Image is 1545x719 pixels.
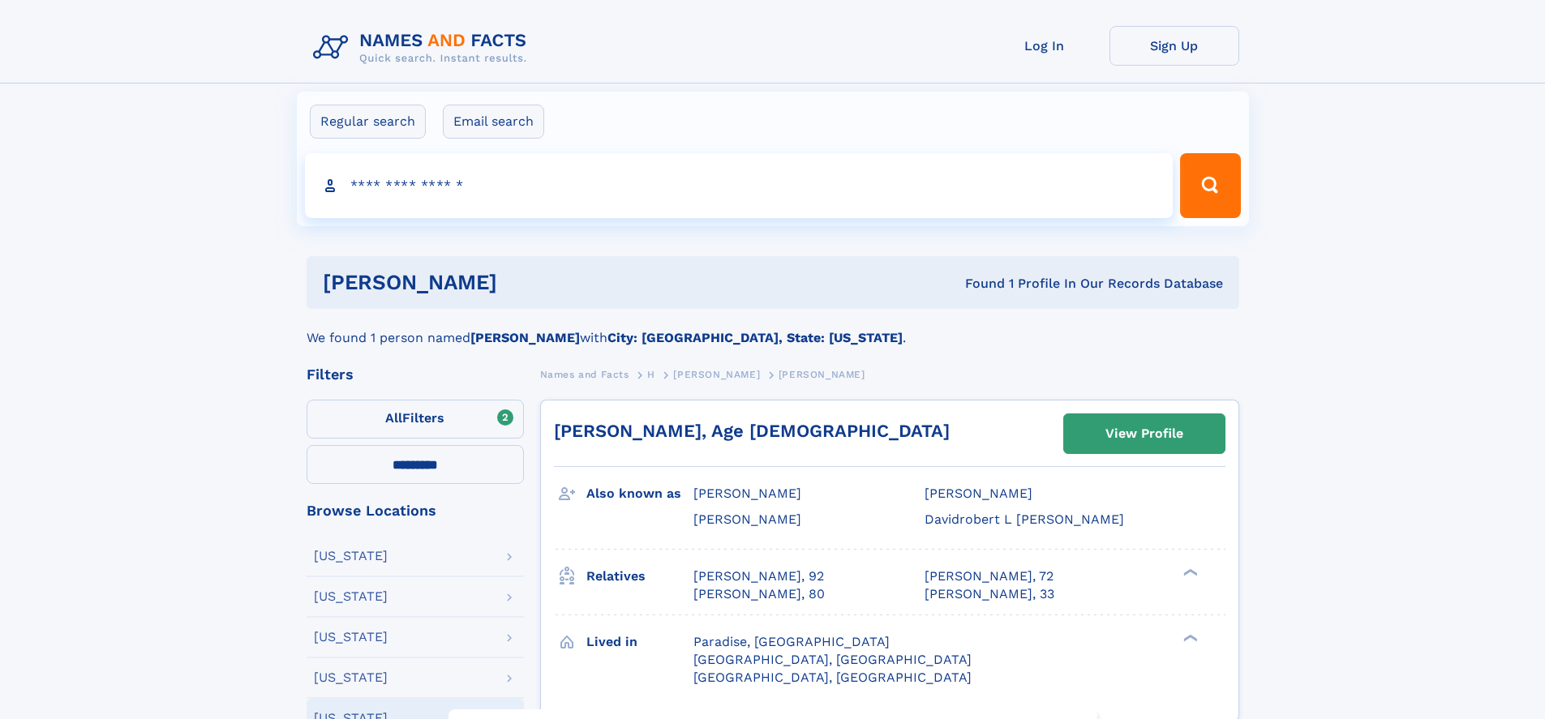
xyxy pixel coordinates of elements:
[693,486,801,501] span: [PERSON_NAME]
[980,26,1109,66] a: Log In
[1180,153,1240,218] button: Search Button
[647,364,655,384] a: H
[307,26,540,70] img: Logo Names and Facts
[1179,567,1199,577] div: ❯
[554,421,950,441] a: [PERSON_NAME], Age [DEMOGRAPHIC_DATA]
[1179,632,1199,643] div: ❯
[385,410,402,426] span: All
[673,369,760,380] span: [PERSON_NAME]
[323,272,732,293] h1: [PERSON_NAME]
[731,275,1223,293] div: Found 1 Profile In Our Records Database
[540,364,629,384] a: Names and Facts
[925,486,1032,501] span: [PERSON_NAME]
[314,671,388,684] div: [US_STATE]
[314,550,388,563] div: [US_STATE]
[443,105,544,139] label: Email search
[693,567,824,585] a: [PERSON_NAME], 92
[307,400,524,439] label: Filters
[586,628,693,656] h3: Lived in
[307,309,1239,348] div: We found 1 person named with .
[693,652,972,667] span: [GEOGRAPHIC_DATA], [GEOGRAPHIC_DATA]
[307,367,524,382] div: Filters
[673,364,760,384] a: [PERSON_NAME]
[693,634,890,649] span: Paradise, [GEOGRAPHIC_DATA]
[925,567,1054,585] a: [PERSON_NAME], 72
[779,369,865,380] span: [PERSON_NAME]
[925,585,1054,603] a: [PERSON_NAME], 33
[310,105,426,139] label: Regular search
[693,511,801,527] span: [PERSON_NAME]
[307,503,524,518] div: Browse Locations
[1064,414,1225,453] a: View Profile
[586,563,693,590] h3: Relatives
[1105,415,1183,452] div: View Profile
[314,631,388,644] div: [US_STATE]
[925,511,1124,527] span: Davidrobert L [PERSON_NAME]
[305,153,1174,218] input: search input
[586,480,693,507] h3: Also known as
[647,369,655,380] span: H
[1109,26,1239,66] a: Sign Up
[693,670,972,685] span: [GEOGRAPHIC_DATA], [GEOGRAPHIC_DATA]
[470,330,580,345] b: [PERSON_NAME]
[314,590,388,603] div: [US_STATE]
[607,330,903,345] b: City: [GEOGRAPHIC_DATA], State: [US_STATE]
[693,585,825,603] a: [PERSON_NAME], 80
